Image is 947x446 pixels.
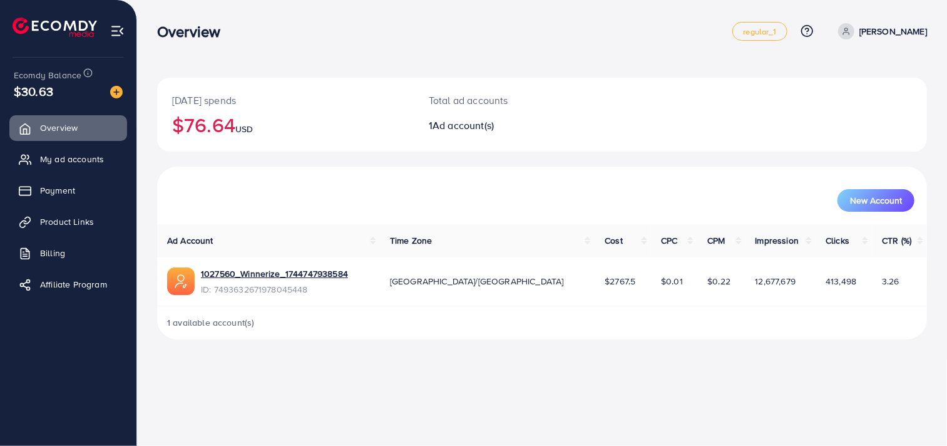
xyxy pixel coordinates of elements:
p: [DATE] spends [172,93,399,108]
a: Product Links [9,209,127,234]
a: regular_1 [732,22,787,41]
span: 12,677,679 [755,275,796,288]
span: Ad account(s) [433,118,494,132]
img: menu [110,24,125,38]
span: Impression [755,234,799,247]
span: CPC [661,234,677,247]
span: Clicks [826,234,849,247]
span: $30.63 [14,82,53,100]
a: Billing [9,241,127,266]
h2: 1 [429,120,591,132]
span: Overview [40,122,78,134]
span: 1 available account(s) [167,316,255,329]
span: regular_1 [743,28,776,36]
span: My ad accounts [40,153,104,165]
span: Product Links [40,215,94,228]
p: Total ad accounts [429,93,591,108]
span: $2767.5 [605,275,635,288]
a: 1027560_Winnerize_1744747938584 [201,267,348,280]
a: Payment [9,178,127,203]
a: [PERSON_NAME] [833,23,927,39]
span: Cost [605,234,623,247]
iframe: Chat [894,390,938,437]
span: Ecomdy Balance [14,69,81,81]
img: image [110,86,123,98]
img: ic-ads-acc.e4c84228.svg [167,267,195,295]
span: ID: 7493632671978045448 [201,283,348,296]
span: CTR (%) [882,234,911,247]
span: Payment [40,184,75,197]
span: Billing [40,247,65,259]
h3: Overview [157,23,230,41]
a: Affiliate Program [9,272,127,297]
span: CPM [707,234,725,247]
span: Ad Account [167,234,213,247]
span: $0.22 [707,275,730,288]
span: $0.01 [661,275,683,288]
span: 413,498 [826,275,856,288]
span: New Account [850,196,902,205]
button: New Account [837,189,914,212]
span: 3.26 [882,275,899,288]
p: [PERSON_NAME] [859,24,927,39]
span: Affiliate Program [40,278,107,291]
img: logo [13,18,97,37]
a: Overview [9,115,127,140]
a: My ad accounts [9,147,127,172]
span: [GEOGRAPHIC_DATA]/[GEOGRAPHIC_DATA] [390,275,564,288]
span: Time Zone [390,234,432,247]
span: USD [235,123,253,135]
h2: $76.64 [172,113,399,137]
